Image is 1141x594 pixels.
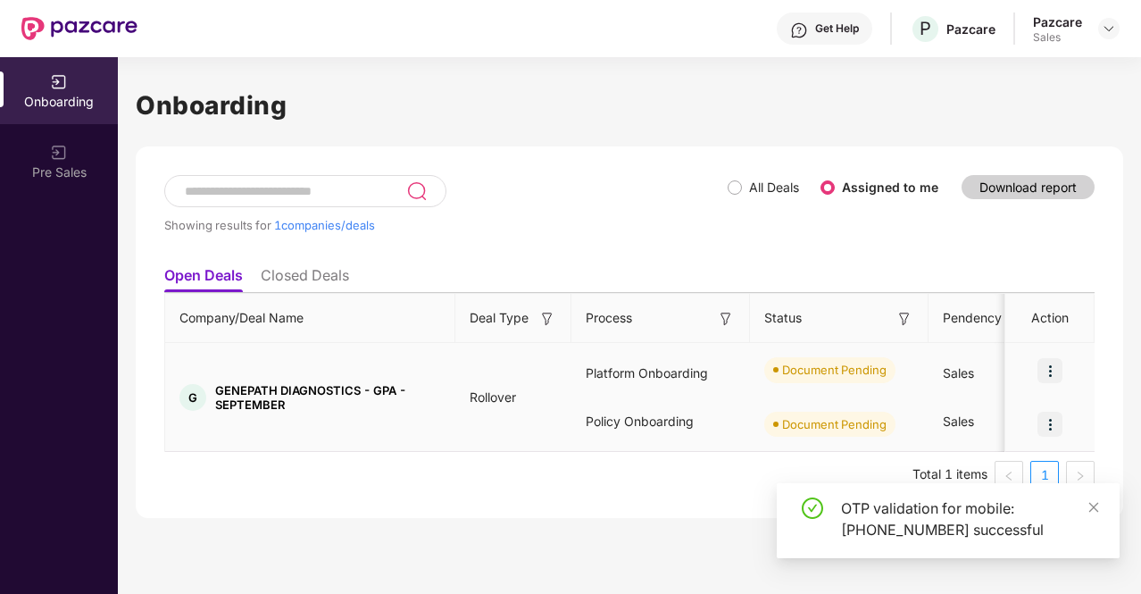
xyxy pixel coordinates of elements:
img: svg+xml;base64,PHN2ZyB3aWR0aD0iMjAiIGhlaWdodD0iMjAiIHZpZXdCb3g9IjAgMCAyMCAyMCIgZmlsbD0ibm9uZSIgeG... [50,144,68,162]
button: right [1066,461,1095,489]
img: icon [1037,412,1062,437]
span: Rollover [455,389,530,405]
div: Showing results for [164,218,728,232]
h1: Onboarding [136,86,1123,125]
div: OTP validation for mobile: [PHONE_NUMBER] successful [841,498,1098,540]
span: Deal Type [470,308,529,328]
button: left [995,461,1023,489]
span: Status [764,308,802,328]
div: Pazcare [1033,13,1082,30]
li: 1 [1030,461,1059,489]
span: check-circle [802,498,823,519]
li: Next Page [1066,461,1095,489]
div: Pazcare [946,21,995,38]
span: Pendency On [943,308,1022,328]
div: Sales [1033,30,1082,45]
span: right [1075,471,1086,481]
span: Sales [943,414,974,429]
div: Get Help [815,21,859,36]
span: Sales [943,365,974,381]
span: Process [586,308,632,328]
div: G [179,384,206,411]
a: 1 [1031,462,1058,489]
label: All Deals [749,180,799,195]
img: svg+xml;base64,PHN2ZyBpZD0iRHJvcGRvd24tMzJ4MzIiIHhtbG5zPSJodHRwOi8vd3d3LnczLm9yZy8yMDAwL3N2ZyIgd2... [1102,21,1116,36]
th: Company/Deal Name [165,294,455,343]
img: svg+xml;base64,PHN2ZyB3aWR0aD0iMTYiIGhlaWdodD0iMTYiIHZpZXdCb3g9IjAgMCAxNiAxNiIgZmlsbD0ibm9uZSIgeG... [717,310,735,328]
img: New Pazcare Logo [21,17,137,40]
span: close [1087,501,1100,514]
img: svg+xml;base64,PHN2ZyB3aWR0aD0iMjAiIGhlaWdodD0iMjAiIHZpZXdCb3g9IjAgMCAyMCAyMCIgZmlsbD0ibm9uZSIgeG... [50,73,68,91]
img: svg+xml;base64,PHN2ZyB3aWR0aD0iMTYiIGhlaWdodD0iMTYiIHZpZXdCb3g9IjAgMCAxNiAxNiIgZmlsbD0ibm9uZSIgeG... [538,310,556,328]
li: Total 1 items [912,461,987,489]
button: Download report [962,175,1095,199]
li: Open Deals [164,266,243,292]
img: icon [1037,358,1062,383]
img: svg+xml;base64,PHN2ZyB3aWR0aD0iMjQiIGhlaWdodD0iMjUiIHZpZXdCb3g9IjAgMCAyNCAyNSIgZmlsbD0ibm9uZSIgeG... [406,180,427,202]
span: 1 companies/deals [274,218,375,232]
span: left [1004,471,1014,481]
span: GENEPATH DIAGNOSTICS - GPA - SEPTEMBER [215,383,441,412]
li: Closed Deals [261,266,349,292]
div: Document Pending [782,361,887,379]
img: svg+xml;base64,PHN2ZyBpZD0iSGVscC0zMngzMiIgeG1sbnM9Imh0dHA6Ly93d3cudzMub3JnLzIwMDAvc3ZnIiB3aWR0aD... [790,21,808,39]
li: Previous Page [995,461,1023,489]
span: P [920,18,931,39]
div: Policy Onboarding [571,397,750,446]
img: svg+xml;base64,PHN2ZyB3aWR0aD0iMTYiIGhlaWdodD0iMTYiIHZpZXdCb3g9IjAgMCAxNiAxNiIgZmlsbD0ibm9uZSIgeG... [895,310,913,328]
div: Platform Onboarding [571,349,750,397]
div: Document Pending [782,415,887,433]
label: Assigned to me [842,180,938,195]
th: Action [1005,294,1095,343]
